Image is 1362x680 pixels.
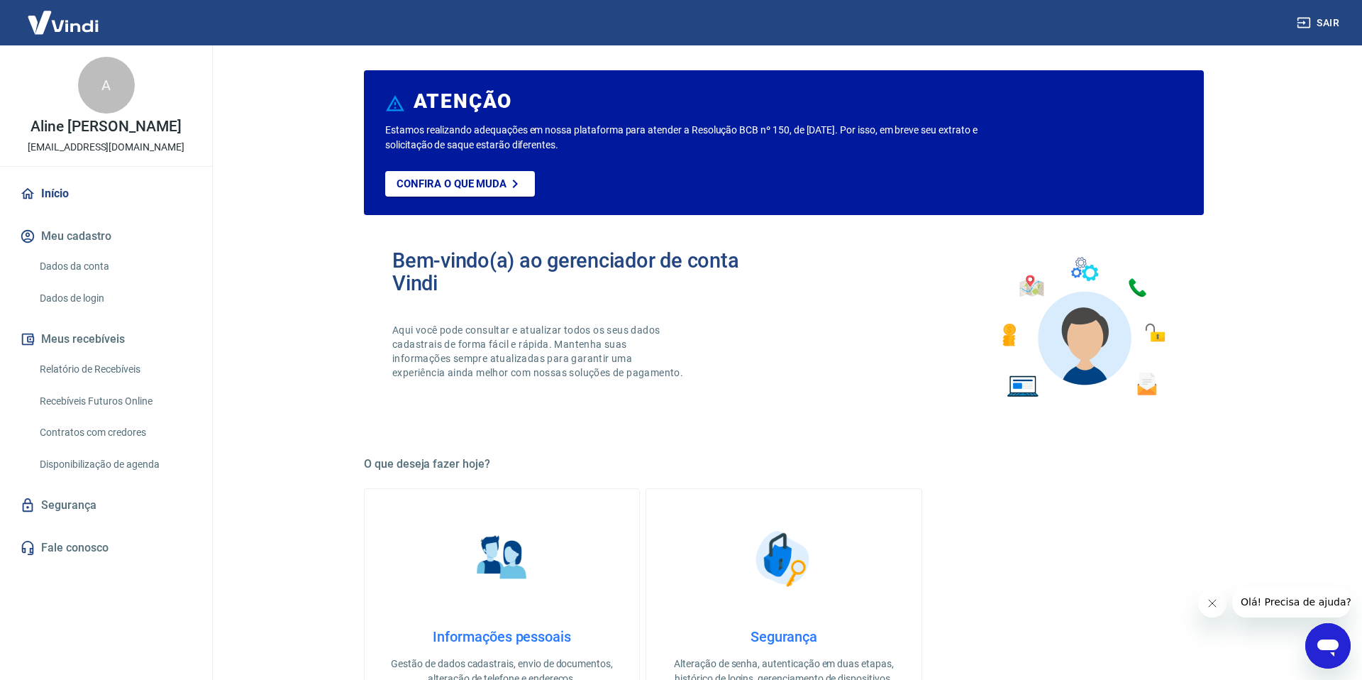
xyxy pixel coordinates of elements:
iframe: Mensagem da empresa [1232,586,1351,618]
a: Relatório de Recebíveis [34,355,195,384]
h4: Informações pessoais [387,628,616,645]
a: Fale conosco [17,532,195,564]
p: Aqui você pode consultar e atualizar todos os seus dados cadastrais de forma fácil e rápida. Mant... [392,323,686,380]
iframe: Fechar mensagem [1198,589,1227,618]
img: Imagem de um avatar masculino com diversos icones exemplificando as funcionalidades do gerenciado... [990,249,1175,406]
img: Vindi [17,1,109,44]
h5: O que deseja fazer hoje? [364,457,1204,471]
a: Disponibilização de agenda [34,450,195,479]
div: A [78,57,135,114]
h4: Segurança [669,628,898,645]
iframe: Botão para abrir a janela de mensagens [1305,623,1351,669]
img: Informações pessoais [467,523,538,594]
a: Segurança [17,490,195,521]
a: Dados de login [34,284,195,313]
p: Estamos realizando adequações em nossa plataforma para atender a Resolução BCB nº 150, de [DATE].... [385,123,1023,153]
p: [EMAIL_ADDRESS][DOMAIN_NAME] [28,140,184,155]
p: Confira o que muda [397,177,506,190]
p: Aline [PERSON_NAME] [31,119,181,134]
a: Início [17,178,195,209]
a: Contratos com credores [34,418,195,447]
span: Olá! Precisa de ajuda? [9,10,119,21]
button: Sair [1294,10,1345,36]
button: Meus recebíveis [17,324,195,355]
a: Dados da conta [34,252,195,281]
button: Meu cadastro [17,221,195,252]
h6: ATENÇÃO [414,94,512,109]
h2: Bem-vindo(a) ao gerenciador de conta Vindi [392,249,784,295]
img: Segurança [748,523,819,594]
a: Recebíveis Futuros Online [34,387,195,416]
a: Confira o que muda [385,171,535,197]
